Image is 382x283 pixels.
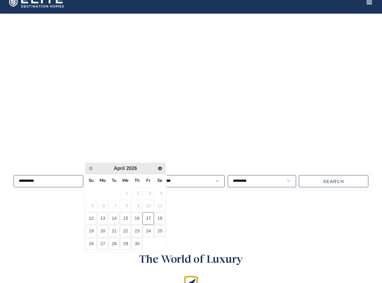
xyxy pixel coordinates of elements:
[97,225,108,237] a: 20
[97,238,108,250] a: 27
[108,238,119,250] a: 28
[108,225,119,237] a: 21
[89,178,94,183] span: Sunday
[154,225,165,237] a: 25
[120,212,131,225] a: 15
[131,238,142,250] a: 30
[131,225,142,237] a: 23
[86,212,97,225] a: 12
[131,212,142,225] a: 16
[135,178,139,183] span: Thursday
[112,178,116,183] span: Tuesday
[143,225,154,237] a: 24
[108,212,119,225] a: 14
[97,212,108,225] a: 13
[157,178,162,183] span: Saturday
[86,238,97,250] a: 26
[86,225,97,237] a: 19
[13,151,146,167] span: Live well, travel often.
[120,225,131,237] a: 22
[154,212,165,225] a: 18
[122,178,128,183] span: Wednesday
[146,178,150,183] span: Friday
[156,164,165,173] a: Next
[143,212,154,225] a: 17
[299,175,368,187] button: Search
[100,178,106,183] span: Monday
[114,166,125,171] span: April
[126,166,137,171] span: 2026
[97,250,285,267] p: The World of Luxury
[120,238,131,250] a: 29
[158,166,162,171] span: Next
